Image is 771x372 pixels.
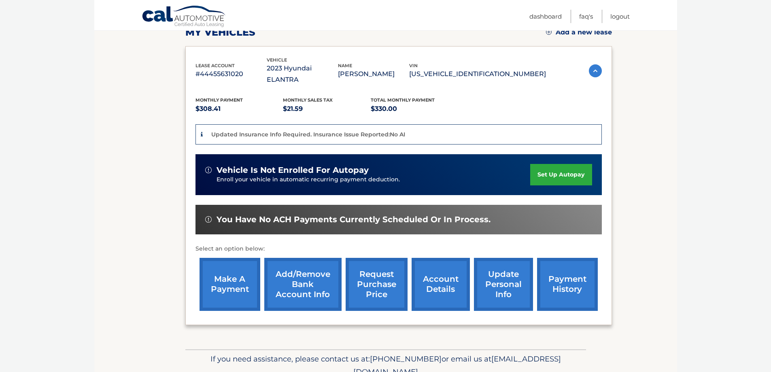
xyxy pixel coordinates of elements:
img: add.svg [546,29,552,35]
p: [US_VEHICLE_IDENTIFICATION_NUMBER] [409,68,546,80]
a: Add/Remove bank account info [264,258,342,311]
a: account details [412,258,470,311]
a: update personal info [474,258,533,311]
a: payment history [537,258,598,311]
span: Monthly sales Tax [283,97,333,103]
p: Enroll your vehicle in automatic recurring payment deduction. [217,175,531,184]
span: lease account [195,63,235,68]
p: 2023 Hyundai ELANTRA [267,63,338,85]
p: [PERSON_NAME] [338,68,409,80]
a: Add a new lease [546,28,612,36]
a: Dashboard [529,10,562,23]
span: name [338,63,352,68]
p: $330.00 [371,103,459,115]
a: request purchase price [346,258,408,311]
p: Updated Insurance Info Required. Insurance Issue Reported:No AI [211,131,405,138]
a: set up autopay [530,164,592,185]
p: $21.59 [283,103,371,115]
span: [PHONE_NUMBER] [370,354,442,363]
span: vehicle [267,57,287,63]
img: alert-white.svg [205,167,212,173]
img: alert-white.svg [205,216,212,223]
span: Total Monthly Payment [371,97,435,103]
p: #44455631020 [195,68,267,80]
p: Select an option below: [195,244,602,254]
span: You have no ACH payments currently scheduled or in process. [217,215,491,225]
h2: my vehicles [185,26,255,38]
img: accordion-active.svg [589,64,602,77]
a: make a payment [200,258,260,311]
p: $308.41 [195,103,283,115]
span: Monthly Payment [195,97,243,103]
a: FAQ's [579,10,593,23]
span: vin [409,63,418,68]
a: Cal Automotive [142,5,227,29]
span: vehicle is not enrolled for autopay [217,165,369,175]
a: Logout [610,10,630,23]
